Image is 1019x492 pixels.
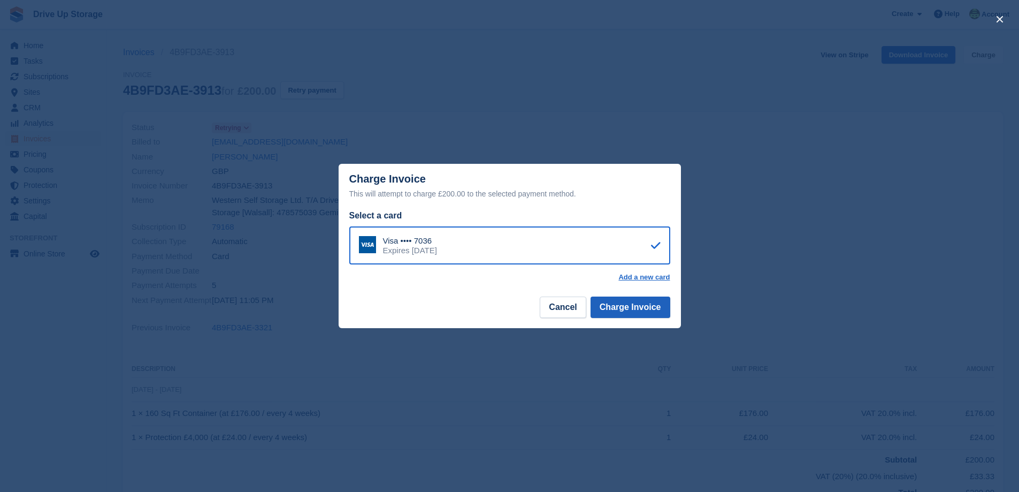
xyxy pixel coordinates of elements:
button: Charge Invoice [591,297,670,318]
div: Expires [DATE] [383,246,437,255]
div: Select a card [349,209,670,222]
div: Charge Invoice [349,173,670,200]
div: This will attempt to charge £200.00 to the selected payment method. [349,187,670,200]
button: Cancel [540,297,586,318]
div: Visa •••• 7036 [383,236,437,246]
a: Add a new card [618,273,670,282]
img: Visa Logo [359,236,376,253]
button: close [991,11,1008,28]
